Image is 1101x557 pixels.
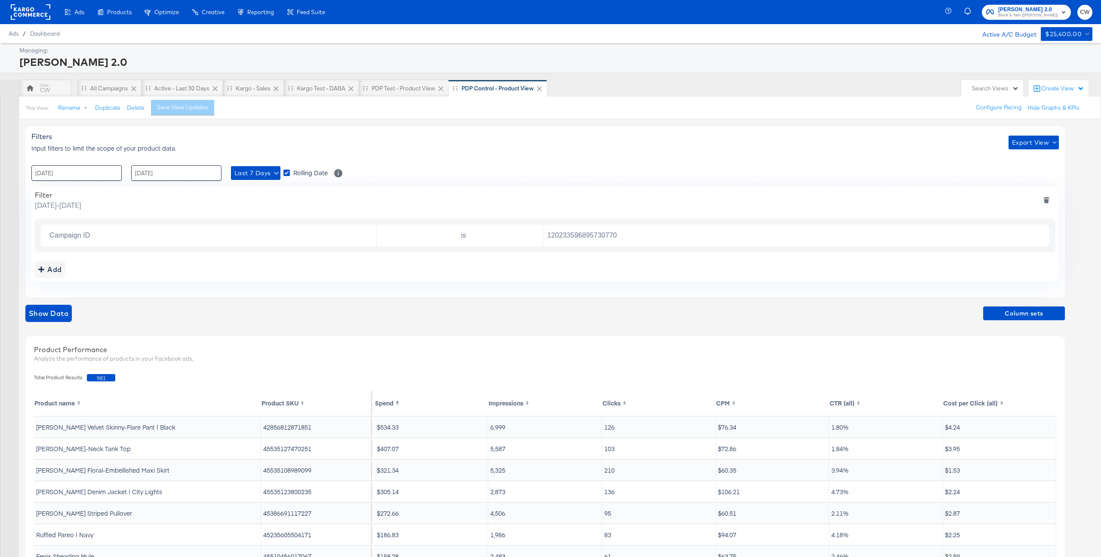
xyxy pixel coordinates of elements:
th: Toggle SortBy [34,390,261,416]
span: Dashboard [30,30,60,37]
td: 1,986 [488,524,602,545]
span: Reporting [247,9,274,15]
td: 45535108989099 [261,460,372,480]
div: Active - Last 30 Days [154,84,209,93]
span: CW [1081,7,1089,17]
span: Optimize [154,9,179,15]
td: 4.73% [829,481,943,502]
td: $321.34 [375,460,488,480]
div: PDP Control - Product View [461,84,534,93]
td: 45535127470251 [261,438,372,459]
td: $534.33 [375,417,488,437]
th: Toggle SortBy [716,390,829,416]
th: Toggle SortBy [829,390,943,416]
div: Filter [35,191,81,199]
td: 103 [602,438,716,459]
td: 210 [602,460,716,480]
span: Ads [74,9,84,15]
td: $94.07 [716,524,829,545]
span: Last 7 Days [234,168,277,179]
td: 4.18% [829,524,943,545]
td: [PERSON_NAME]-Neck Tank Top [34,438,261,459]
button: addbutton [35,261,65,278]
div: All Campaigns [90,84,128,93]
td: [PERSON_NAME] Denim Jacket | City Lights [34,481,261,502]
div: Active A/C Budget [973,27,1036,40]
td: [PERSON_NAME] Velvet Skinny-Flare Pant | Black [34,417,261,437]
button: Rename [52,100,97,116]
th: Toggle SortBy [488,390,602,416]
button: showdata [25,305,72,322]
span: Creative [202,9,225,15]
div: Kargo test - DABA [297,84,345,93]
div: Search Views [972,84,1019,93]
td: 2,873 [488,481,602,502]
div: Analyze the performance of products in your Facebook ads. [34,355,1056,363]
button: Last 7 Days [231,166,280,180]
td: 136 [602,481,716,502]
div: $25,400.00 [1045,29,1082,40]
td: Ruffled Pareo | Navy [34,524,261,545]
td: 126 [602,417,716,437]
div: Drag to reorder tab [288,86,293,90]
span: Block & Tam ([PERSON_NAME]) [998,12,1058,19]
td: 6,999 [488,417,602,437]
td: $186.83 [375,524,488,545]
td: 45535123800235 [261,481,372,502]
button: Column sets [983,306,1065,320]
th: Toggle SortBy [943,390,1056,416]
button: Duplicate [95,104,120,112]
td: 42856812871851 [261,417,372,437]
td: $305.14 [375,481,488,502]
td: $4.24 [943,417,1056,437]
td: 4,506 [488,503,602,523]
button: Delete [127,104,145,112]
div: Drag to reorder tab [227,86,232,90]
td: $407.07 [375,438,488,459]
span: Rolling Date [293,168,328,177]
td: $2.25 [943,524,1056,545]
div: PDP Test - Product View [372,84,435,93]
td: $72.86 [716,438,829,459]
div: Product Performance [34,345,1056,355]
td: 45386691117227 [261,503,372,523]
button: Configure Pacing [970,100,1027,115]
span: [DATE] - [DATE] [35,200,81,210]
td: 3.94% [829,460,943,480]
span: Total Product Results [34,374,87,381]
button: $25,400.00 [1041,27,1092,41]
td: 1.84% [829,438,943,459]
td: 45235605504171 [261,524,372,545]
span: Input filters to limit the scope of your product data. [31,144,176,152]
div: Drag to reorder tab [453,86,458,90]
td: [PERSON_NAME] Floral-Embellished Maxi Skirt [34,460,261,480]
td: 5,325 [488,460,602,480]
div: [PERSON_NAME] 2.0 [19,55,1090,69]
th: Toggle SortBy [375,390,488,416]
td: $272.66 [375,503,488,523]
td: [PERSON_NAME] Striped Pullover [34,503,261,523]
td: $76.34 [716,417,829,437]
td: $2.24 [943,481,1056,502]
span: Ads [9,30,18,37]
div: Managing: [19,46,1090,55]
td: 95 [602,503,716,523]
td: 83 [602,524,716,545]
span: Feed Suite [297,9,325,15]
span: [PERSON_NAME] 2.0 [998,5,1058,14]
td: $3.95 [943,438,1056,459]
td: 2.11% [829,503,943,523]
span: 981 [87,374,115,381]
div: Drag to reorder tab [82,86,86,90]
button: Export View [1009,136,1059,149]
button: Open [530,229,537,236]
button: [PERSON_NAME] 2.0Block & Tam ([PERSON_NAME]) [982,5,1071,20]
span: Column sets [987,308,1061,319]
div: Add [38,263,62,275]
button: Hide Graphs & KPIs [1027,104,1079,112]
td: $2.87 [943,503,1056,523]
th: Toggle SortBy [602,390,716,416]
td: $60.51 [716,503,829,523]
td: $1.53 [943,460,1056,480]
div: CW [40,86,50,94]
